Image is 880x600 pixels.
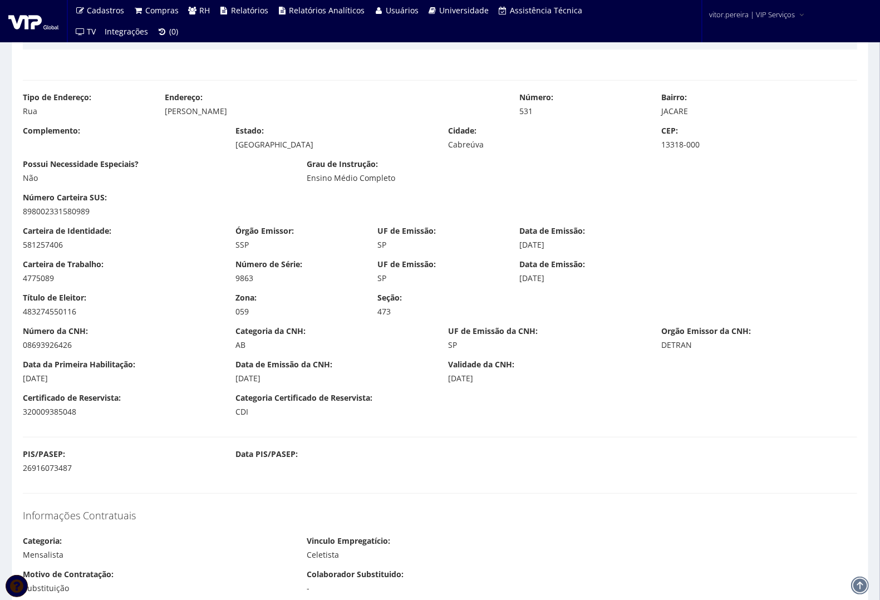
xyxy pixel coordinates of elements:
a: (0) [153,21,183,42]
label: Certificado de Reservista: [23,392,121,404]
span: Usuários [386,5,419,16]
span: Integrações [105,26,149,37]
label: Data de Emissão: [519,225,585,237]
div: SP [377,239,503,250]
div: [DATE] [23,373,219,384]
label: Colaborador Substituido: [307,569,404,580]
div: 9863 [235,273,361,284]
label: Número Carteira SUS: [23,192,107,203]
div: SP [377,273,503,284]
div: SSP [235,239,361,250]
label: Categoria da CNH: [235,326,306,337]
label: PIS/PASEP: [23,449,65,460]
div: Cabreúva [449,139,645,150]
label: Estado: [235,125,264,136]
label: Zona: [235,292,257,303]
label: UF de Emissão da CNH: [449,326,538,337]
div: 320009385048 [23,406,219,417]
div: [GEOGRAPHIC_DATA] [235,139,431,150]
div: SP [449,340,645,351]
div: Substituição [23,583,290,594]
label: Número: [519,92,553,103]
label: Validade da CNH: [449,359,515,370]
label: Data de Emissão: [519,259,585,270]
div: CDI [235,406,431,417]
span: Compras [145,5,179,16]
label: Vinculo Empregatício: [307,535,390,547]
span: Relatórios [231,5,268,16]
a: Integrações [101,21,153,42]
label: Número da CNH: [23,326,88,337]
div: 898002331580989 [23,206,219,217]
div: Rua [23,106,148,117]
div: JACARE [661,106,857,117]
div: 473 [377,306,503,317]
div: [DATE] [235,373,431,384]
div: 08693926426 [23,340,219,351]
label: Carteira de Trabalho: [23,259,104,270]
label: Endereço: [165,92,203,103]
label: Categoria Certificado de Reservista: [235,392,372,404]
label: Orgão Emissor da CNH: [661,326,751,337]
label: UF de Emissão: [377,225,436,237]
label: Data da Primeira Habilitação: [23,359,135,370]
span: Relatórios Analíticos [289,5,365,16]
span: RH [200,5,210,16]
span: Assistência Técnica [510,5,582,16]
div: [PERSON_NAME] [165,106,503,117]
div: Ensino Médio Completo [307,173,574,184]
label: UF de Emissão: [377,259,436,270]
a: TV [71,21,101,42]
div: 581257406 [23,239,219,250]
label: Grau de Instrução: [307,159,378,170]
label: Motivo de Contratação: [23,569,114,580]
label: Carteira de Identidade: [23,225,111,237]
label: Título de Eleitor: [23,292,86,303]
div: - [307,583,574,594]
label: Complemento: [23,125,80,136]
div: 4775089 [23,273,219,284]
h4: Informações Contratuais [23,510,857,522]
label: Seção: [377,292,402,303]
label: Possui Necessidade Especiais? [23,159,139,170]
label: Cidade: [449,125,477,136]
div: 13318-000 [661,139,857,150]
div: 483274550116 [23,306,219,317]
label: Bairro: [661,92,687,103]
div: 059 [235,306,361,317]
label: CEP: [661,125,678,136]
span: TV [87,26,96,37]
label: Tipo de Endereço: [23,92,91,103]
label: Data PIS/PASEP: [235,449,298,460]
div: [DATE] [519,239,645,250]
label: Número de Série: [235,259,302,270]
label: Data de Emissão da CNH: [235,359,332,370]
div: [DATE] [449,373,645,384]
div: DETRAN [661,340,857,351]
div: [DATE] [519,273,645,284]
img: logo [8,13,58,29]
span: Cadastros [87,5,125,16]
div: AB [235,340,431,351]
div: Celetista [307,549,574,560]
label: Categoria: [23,535,62,547]
div: 26916073487 [23,463,219,474]
label: Órgão Emissor: [235,225,294,237]
span: vitor.pereira | VIP Serviços [709,9,795,20]
span: Universidade [440,5,489,16]
div: 531 [519,106,645,117]
div: Não [23,173,290,184]
div: Mensalista [23,549,290,560]
span: (0) [169,26,178,37]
